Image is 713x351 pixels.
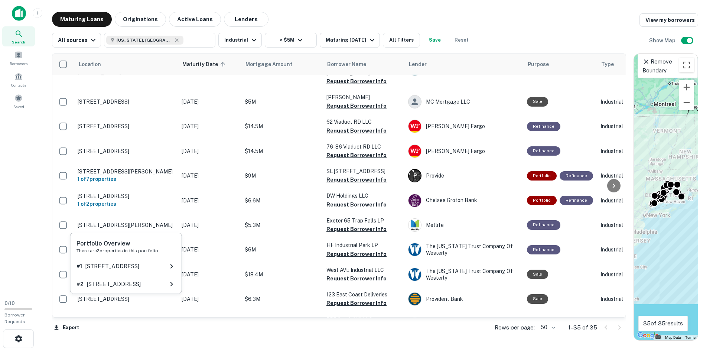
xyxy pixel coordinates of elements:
span: Borrowers [10,61,27,66]
div: Provide [408,169,520,182]
p: Industrial [600,295,638,303]
button: Request Borrower Info [326,126,387,135]
button: Export [52,322,81,333]
span: Mortgage Amount [245,60,302,69]
p: DW Holdings LLC [326,192,401,200]
a: View my borrowers [639,13,698,27]
p: 76-86 Viaduct RD LLC [326,143,401,151]
div: Sale [527,294,548,303]
span: There are 2 properties in this portfolio [76,248,158,253]
p: Rows per page: [495,323,535,332]
div: Sale [527,270,548,279]
h6: # 2 [76,280,84,288]
button: Request Borrower Info [326,274,387,283]
th: Borrower Name [323,54,404,75]
p: $6.6M [245,196,319,205]
p: [STREET_ADDRESS] [78,296,174,302]
button: Maturing Loans [52,12,112,27]
p: [DATE] [182,122,237,130]
button: Request Borrower Info [326,101,387,110]
button: Request Borrower Info [326,250,387,259]
div: 0 0 [634,54,698,340]
th: Lender [404,54,523,75]
p: $14.5M [245,147,319,155]
p: [STREET_ADDRESS][PERSON_NAME] [78,168,174,175]
img: picture [408,268,421,281]
button: Zoom in [679,80,694,95]
div: This is a portfolio loan with 7 properties [527,171,557,181]
p: [DATE] [182,98,237,106]
button: Request Borrower Info [326,151,387,160]
p: $5M [245,98,319,106]
div: Chat Widget [676,292,713,327]
p: [STREET_ADDRESS] [78,98,174,105]
span: Search [12,39,25,45]
p: P [413,172,417,180]
button: All Filters [383,33,420,48]
p: 555 South Mill LLC [326,315,401,323]
button: Toggle fullscreen view [679,58,694,72]
h6: # 1 [76,262,82,270]
div: [PERSON_NAME] Fargo [408,144,520,158]
div: Saved [2,91,35,111]
th: Location [74,54,178,75]
p: [STREET_ADDRESS] [78,123,174,130]
p: Industrial [600,196,638,205]
div: Chelsea Groton Bank [408,194,520,207]
p: $14.5M [245,122,319,130]
button: Keyboard shortcuts [655,335,661,339]
p: HF Industrial Park LP [326,241,401,249]
button: Request Borrower Info [326,175,387,184]
p: 1–35 of 35 [568,323,597,332]
button: Lenders [224,12,268,27]
div: This loan purpose was for refinancing [560,171,593,181]
p: Exeter 65 Trap Falls LP [326,217,401,225]
p: [STREET_ADDRESS] [78,193,174,199]
p: [DATE] [182,196,237,205]
img: picture [408,293,421,305]
div: This loan purpose was for refinancing [527,122,560,131]
p: Industrial [600,147,638,155]
div: Connectone Bank [408,317,520,330]
span: Borrower Requests [4,312,25,324]
div: Maturing [DATE] [326,36,376,45]
p: [STREET_ADDRESS] [78,148,174,155]
button: All sources [52,33,101,48]
div: MC Mortgage LLC [408,95,520,108]
p: [STREET_ADDRESS][PERSON_NAME] [78,222,174,228]
button: Request Borrower Info [326,77,387,86]
p: Remove Boundary [642,57,693,75]
h6: Portfolio Overview [76,239,176,248]
p: Industrial [600,98,638,106]
img: picture [408,219,421,231]
a: Search [2,26,35,46]
button: Active Loans [169,12,221,27]
a: Terms (opens in new tab) [685,335,696,339]
p: 35 of 35 results [643,319,683,328]
div: [PERSON_NAME] Fargo [408,120,520,133]
div: This loan purpose was for refinancing [560,196,593,205]
div: Metlife [408,218,520,232]
a: Borrowers [2,48,35,68]
p: SL [STREET_ADDRESS] [326,167,401,175]
div: Sale [527,97,548,106]
a: Contacts [2,69,35,90]
p: Industrial [600,172,638,180]
span: Location [78,60,101,69]
img: picture [408,194,421,207]
span: Maturity Date [182,60,228,69]
button: Industrial [218,33,262,48]
p: [DATE] [182,221,237,229]
p: Industrial [600,270,638,279]
button: Reset [450,33,473,48]
span: Lender [409,60,427,69]
th: Maturity Date [178,54,241,75]
p: 62 Viaduct RD LLC [326,118,401,126]
span: Borrower Name [327,60,366,69]
span: Type [601,60,614,69]
th: Type [597,54,641,75]
img: picture [408,145,421,157]
button: Originations [115,12,166,27]
div: Provident Bank [408,292,520,306]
